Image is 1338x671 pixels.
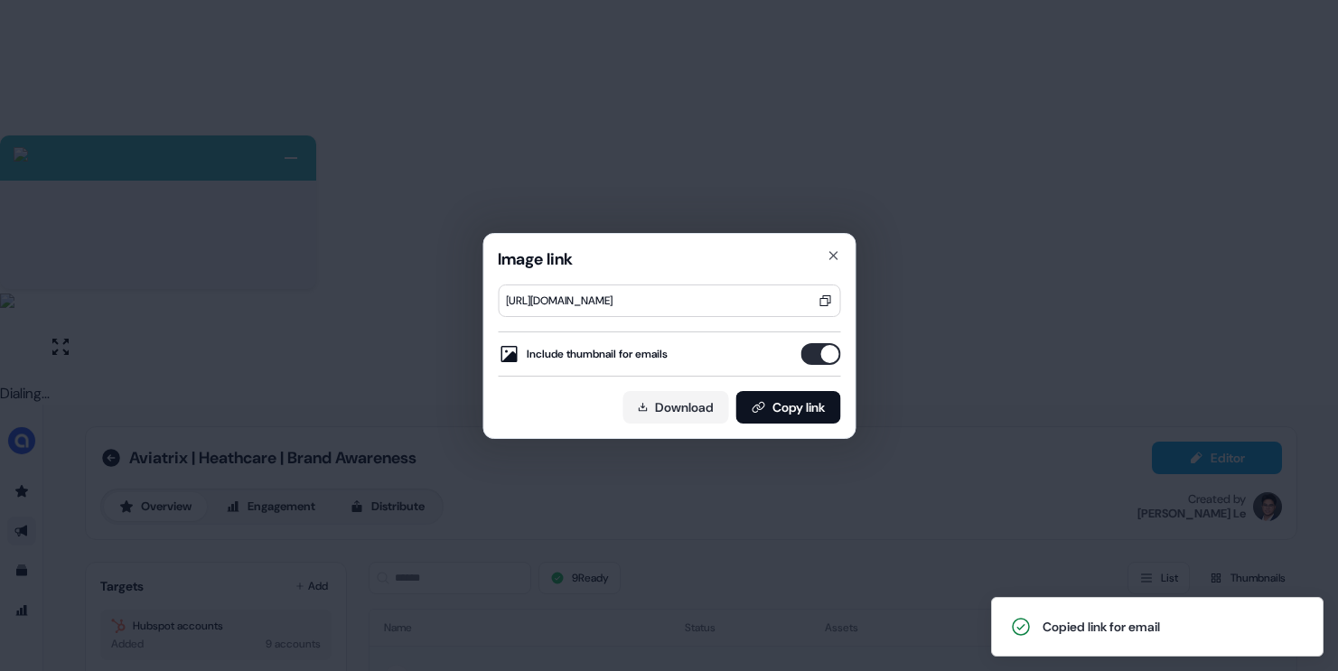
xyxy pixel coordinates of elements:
[735,391,840,424] button: Copy link
[1043,618,1160,636] div: Copied link for email
[622,391,728,424] button: Download
[498,248,840,270] div: Image link
[498,343,668,365] label: Include thumbnail for emails
[506,292,613,310] div: [URL][DOMAIN_NAME]
[498,284,840,317] button: [URL][DOMAIN_NAME]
